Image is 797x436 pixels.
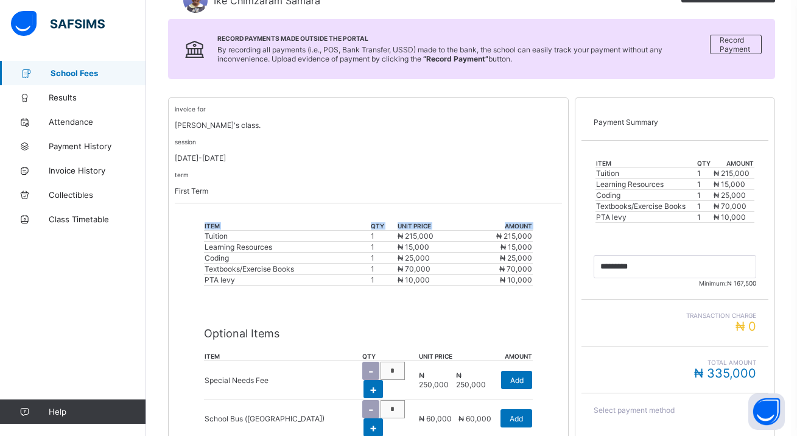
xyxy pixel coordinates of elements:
span: Record Payment [720,35,752,54]
span: ₦ 250,000 [456,371,486,389]
span: ₦ 335,000 [694,366,756,381]
span: Invoice History [49,166,146,175]
span: ₦ 25,000 [714,191,746,200]
td: 1 [370,253,397,264]
span: Add [510,376,524,385]
p: First Term [175,186,562,195]
span: ₦ 15,000 [398,242,429,251]
p: Special Needs Fee [205,376,269,385]
td: 1 [370,231,397,242]
button: Open asap [748,393,785,430]
span: ₦ 250,000 [419,371,449,389]
span: ₦ 10,000 [500,275,532,284]
span: Results [49,93,146,102]
span: ₦ 10,000 [398,275,430,284]
td: 1 [370,264,397,275]
td: 1 [370,242,397,253]
span: ₦ 70,000 [398,264,430,273]
span: ₦ 25,000 [398,253,430,262]
span: ₦ 0 [736,319,756,334]
div: Learning Resources [205,242,370,251]
th: amount [465,222,533,231]
span: Class Timetable [49,214,146,224]
td: 1 [697,190,713,201]
span: ₦ 60,000 [419,414,452,423]
th: amount [713,159,754,168]
p: Payment Summary [594,118,756,127]
span: Transaction charge [594,312,756,319]
td: Textbooks/Exercise Books [595,201,697,212]
div: Textbooks/Exercise Books [205,264,370,273]
div: PTA levy [205,275,370,284]
span: Attendance [49,117,146,127]
td: Tuition [595,168,697,179]
td: Learning Resources [595,179,697,190]
p: [PERSON_NAME]'s class. [175,121,562,130]
span: Total Amount [594,359,756,366]
th: qty [362,352,418,361]
img: safsims [11,11,105,37]
th: unit price [418,352,455,361]
span: Minimum: [594,280,756,287]
span: ₦ 70,000 [714,202,746,211]
small: term [175,171,189,178]
span: Add [510,414,523,423]
span: ₦ 15,000 [500,242,532,251]
th: item [595,159,697,168]
span: Help [49,407,146,417]
td: Coding [595,190,697,201]
span: School Fees [51,68,146,78]
td: PTA levy [595,212,697,223]
span: ₦ 60,000 [458,414,491,423]
div: Tuition [205,231,370,241]
th: item [204,352,362,361]
th: item [204,222,370,231]
td: 1 [697,179,713,190]
span: - [368,365,373,378]
span: - [368,403,373,416]
span: Collectibles [49,190,146,200]
small: invoice for [175,105,206,113]
span: Select payment method [594,406,675,415]
span: ₦ 25,000 [500,253,532,262]
span: ₦ 167,500 [727,280,756,287]
span: ₦ 215,000 [496,231,532,241]
th: qty [370,222,397,231]
span: ₦ 215,000 [714,169,750,178]
span: ₦ 70,000 [499,264,532,273]
p: [DATE]-[DATE] [175,153,562,163]
th: qty [697,159,713,168]
th: unit price [397,222,465,231]
b: “Record Payment” [423,54,488,63]
td: 1 [697,201,713,212]
span: + [370,383,377,396]
span: Record Payments Made Outside the Portal [217,35,710,42]
span: ₦ 10,000 [714,213,746,222]
th: amount [455,352,533,361]
p: School Bus ([GEOGRAPHIC_DATA]) [205,414,325,423]
span: Payment History [49,141,146,151]
td: 1 [370,275,397,286]
span: By recording all payments (i.e., POS, Bank Transfer, USSD) made to the bank, the school can easil... [217,45,662,63]
span: ₦ 15,000 [714,180,745,189]
td: 1 [697,168,713,179]
p: Optional Items [204,327,533,340]
td: 1 [697,212,713,223]
div: Coding [205,253,370,262]
span: ₦ 215,000 [398,231,434,241]
span: + [370,421,377,434]
small: session [175,138,196,146]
